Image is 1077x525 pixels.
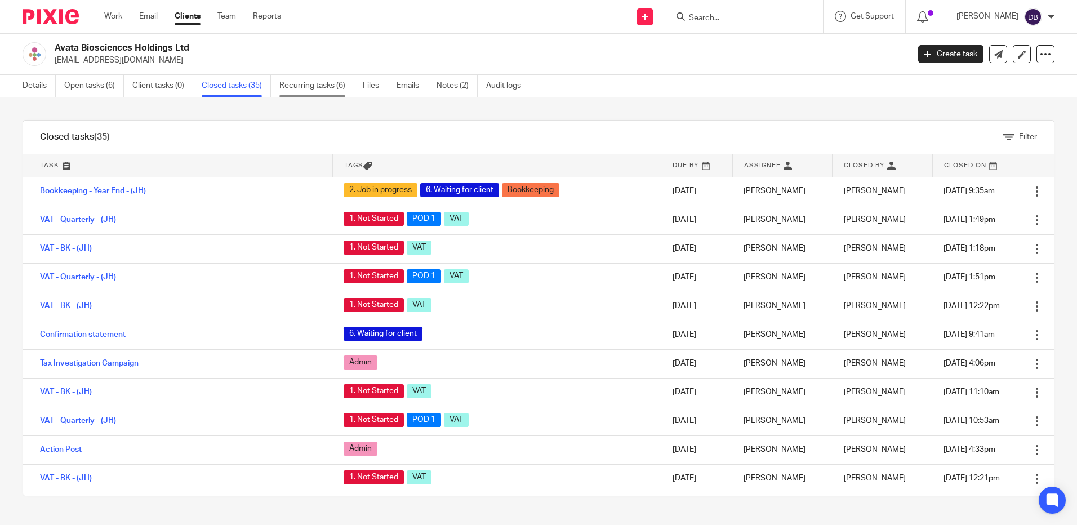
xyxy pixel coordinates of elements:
span: [PERSON_NAME] [844,244,906,252]
td: [DATE] [661,234,733,263]
span: Admin [344,355,377,370]
span: 1. Not Started [344,298,404,312]
span: [DATE] 1:51pm [944,273,995,281]
img: svg%3E [1024,8,1042,26]
span: [DATE] 9:41am [944,331,995,339]
span: POD 1 [407,413,441,427]
a: Audit logs [486,75,529,97]
span: 6. Waiting for client [420,183,499,197]
a: Create task [918,45,983,63]
td: [PERSON_NAME] [732,407,833,435]
span: VAT [407,470,431,484]
td: [PERSON_NAME] [732,177,833,206]
a: Tax Investigation Campaign [40,359,139,367]
span: [DATE] 4:06pm [944,359,995,367]
a: Action Post [40,446,82,453]
span: Bookkeeping [502,183,559,197]
span: [PERSON_NAME] [844,302,906,310]
span: Admin [344,442,377,456]
td: [DATE] [661,292,733,321]
td: [DATE] [661,177,733,206]
td: [PERSON_NAME] [732,493,833,522]
span: VAT [444,212,469,226]
a: VAT - BK - (JH) [40,302,92,310]
span: POD 1 [407,212,441,226]
span: [DATE] 12:22pm [944,302,1000,310]
span: VAT [407,241,431,255]
span: VAT [444,269,469,283]
a: Details [23,75,56,97]
span: [DATE] 11:10am [944,388,999,396]
span: 1. Not Started [344,384,404,398]
span: 2. Job in progress [344,183,417,197]
td: [DATE] [661,263,733,292]
span: [DATE] 1:49pm [944,216,995,224]
a: Confirmation statement [40,331,126,339]
a: Client tasks (0) [132,75,193,97]
input: Search [688,14,789,24]
td: [DATE] [661,206,733,234]
span: (35) [94,132,110,141]
a: Emails [397,75,428,97]
td: [PERSON_NAME] [732,263,833,292]
td: [PERSON_NAME] [732,206,833,234]
p: [PERSON_NAME] [956,11,1018,22]
span: [PERSON_NAME] [844,187,906,195]
a: Work [104,11,122,22]
a: Recurring tasks (6) [279,75,354,97]
span: [DATE] 4:33pm [944,446,995,453]
span: [PERSON_NAME] [844,331,906,339]
a: VAT - Quarterly - (JH) [40,417,116,425]
td: [PERSON_NAME] [732,234,833,263]
td: [DATE] [661,435,733,464]
span: [DATE] 10:53am [944,417,999,425]
span: VAT [407,298,431,312]
span: [PERSON_NAME] [844,388,906,396]
a: Team [217,11,236,22]
span: [DATE] 9:35am [944,187,995,195]
a: Bookkeeping - Year End - (JH) [40,187,146,195]
span: 1. Not Started [344,413,404,427]
td: [DATE] [661,349,733,378]
span: [PERSON_NAME] [844,273,906,281]
span: Get Support [851,12,894,20]
span: 1. Not Started [344,269,404,283]
a: Open tasks (6) [64,75,124,97]
td: [PERSON_NAME] [732,292,833,321]
h2: Avata Biosciences Holdings Ltd [55,42,732,54]
h1: Closed tasks [40,131,110,143]
a: VAT - BK - (JH) [40,388,92,396]
p: [EMAIL_ADDRESS][DOMAIN_NAME] [55,55,901,66]
td: [PERSON_NAME] [732,349,833,378]
a: VAT - BK - (JH) [40,474,92,482]
span: [PERSON_NAME] [844,446,906,453]
span: POD 1 [407,269,441,283]
a: Closed tasks (35) [202,75,271,97]
a: Reports [253,11,281,22]
span: [PERSON_NAME] [844,359,906,367]
span: 1. Not Started [344,241,404,255]
span: Filter [1019,133,1037,141]
span: 1. Not Started [344,212,404,226]
a: Email [139,11,158,22]
td: [DATE] [661,407,733,435]
td: [DATE] [661,321,733,349]
td: [PERSON_NAME] [732,464,833,493]
span: [PERSON_NAME] [844,417,906,425]
a: VAT - BK - (JH) [40,244,92,252]
td: [DATE] [661,378,733,407]
span: [DATE] 12:21pm [944,474,1000,482]
a: Files [363,75,388,97]
img: Untitled%20design%20(19).png [23,42,46,66]
span: [PERSON_NAME] [844,216,906,224]
a: Notes (2) [437,75,478,97]
td: [DATE] [661,493,733,522]
a: VAT - Quarterly - (JH) [40,273,116,281]
td: [DATE] [661,464,733,493]
img: Pixie [23,9,79,24]
span: 1. Not Started [344,470,404,484]
td: [PERSON_NAME] [732,435,833,464]
td: [PERSON_NAME] [732,321,833,349]
span: 6. Waiting for client [344,327,422,341]
td: [PERSON_NAME] [732,378,833,407]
